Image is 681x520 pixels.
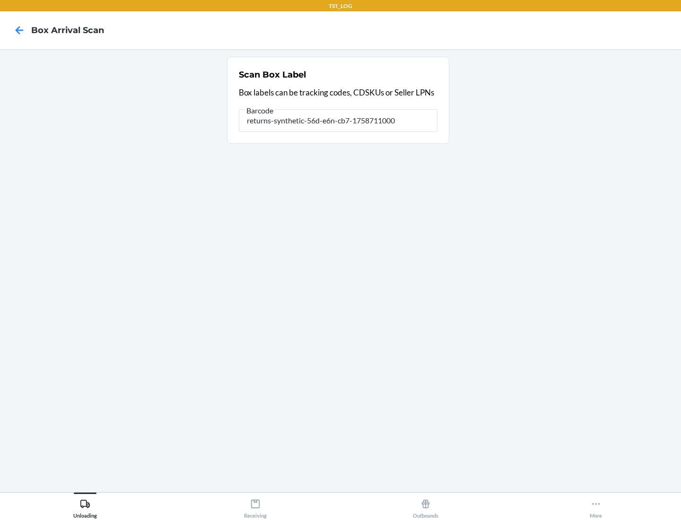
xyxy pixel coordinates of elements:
button: Receiving [170,493,340,519]
span: Barcode [245,106,275,115]
button: Outbounds [340,493,511,519]
input: Barcode [239,109,437,132]
div: More [590,495,602,519]
div: Receiving [244,495,267,519]
div: Outbounds [413,495,438,519]
button: More [511,493,681,519]
p: Box labels can be tracking codes, CDSKUs or Seller LPNs [239,87,437,99]
div: Unloading [73,495,97,519]
p: TST_LOG [329,2,352,10]
h4: Box Arrival Scan [31,24,104,36]
h2: Scan Box Label [239,69,306,81]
